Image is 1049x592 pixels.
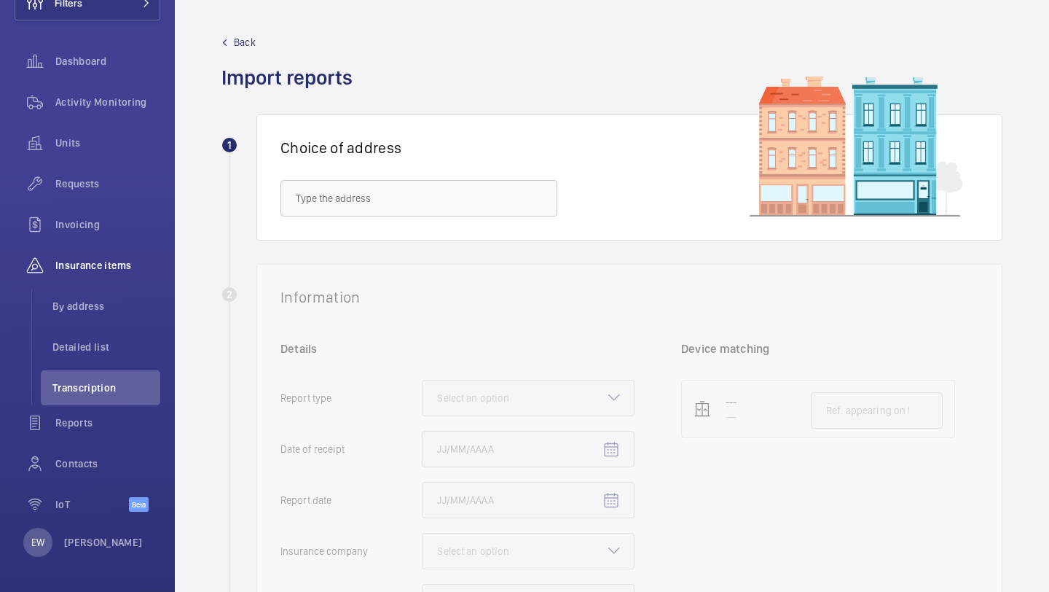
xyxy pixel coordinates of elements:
span: Activity Monitoring [55,95,160,109]
h1: Import reports [221,64,361,91]
p: [PERSON_NAME] [64,535,143,550]
p: EW [31,535,44,550]
span: Contacts [55,456,160,471]
span: Requests [55,176,160,191]
span: Units [55,136,160,150]
span: By address [52,299,160,313]
span: Invoicing [55,217,160,232]
button: Open calendar [594,483,629,518]
input: Type the address [280,180,557,217]
img: buildings [675,75,967,217]
span: IoT [55,497,129,512]
span: Back [234,35,256,50]
span: Transcription [52,381,160,395]
span: Beta [129,497,149,512]
span: Dashboard [55,54,160,69]
span: Insurance items [55,258,160,273]
span: Detailed list [52,340,160,354]
div: 2 [222,287,237,302]
h1: Choice of address [280,139,978,157]
button: Open calendar [594,432,629,467]
div: 1 [222,138,237,152]
span: Reports [55,416,160,430]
